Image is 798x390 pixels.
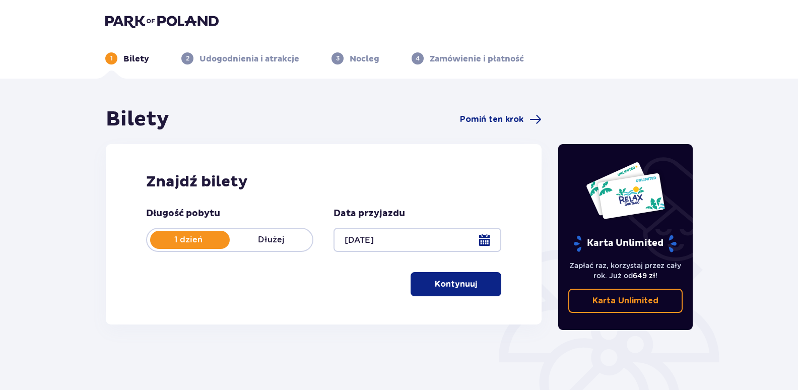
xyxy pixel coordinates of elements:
p: 1 [110,54,113,63]
p: Nocleg [350,53,379,64]
span: Pomiń ten krok [460,114,523,125]
h1: Bilety [106,107,169,132]
p: Karta Unlimited [573,235,678,252]
div: 1Bilety [105,52,149,64]
div: 3Nocleg [331,52,379,64]
a: Karta Unlimited [568,289,683,313]
p: 3 [336,54,340,63]
button: Kontynuuj [411,272,501,296]
h2: Znajdź bilety [146,172,501,191]
p: Zamówienie i płatność [430,53,524,64]
p: Udogodnienia i atrakcje [199,53,299,64]
p: Zapłać raz, korzystaj przez cały rok. Już od ! [568,261,683,281]
img: Dwie karty całoroczne do Suntago z napisem 'UNLIMITED RELAX', na białym tle z tropikalnymi liśćmi... [585,161,666,220]
p: Data przyjazdu [334,208,405,220]
p: Karta Unlimited [592,295,658,306]
p: Dłużej [230,234,312,245]
span: 649 zł [633,272,655,280]
img: Park of Poland logo [105,14,219,28]
a: Pomiń ten krok [460,113,542,125]
p: Kontynuuj [435,279,477,290]
p: Bilety [123,53,149,64]
div: 4Zamówienie i płatność [412,52,524,64]
p: 4 [416,54,420,63]
p: Długość pobytu [146,208,220,220]
div: 2Udogodnienia i atrakcje [181,52,299,64]
p: 2 [186,54,189,63]
p: 1 dzień [147,234,230,245]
